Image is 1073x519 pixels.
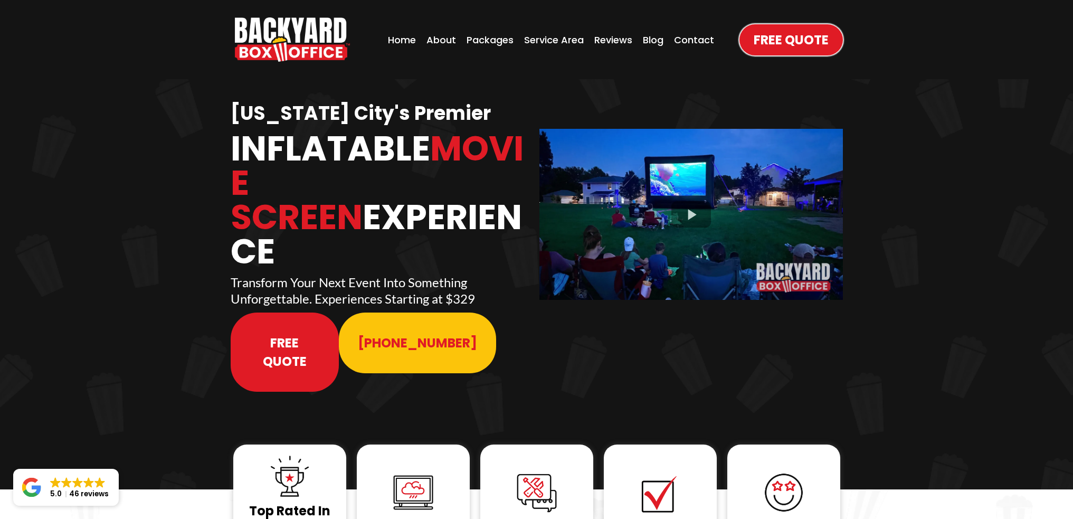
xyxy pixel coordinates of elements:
[250,334,320,371] span: Free Quote
[231,274,534,307] p: Transform Your Next Event Into Something Unforgettable. Experiences Starting at $329
[339,313,496,373] a: 913-214-1202
[591,30,635,50] a: Reviews
[235,17,350,62] a: https://www.backyardboxoffice.com
[754,31,829,49] span: Free Quote
[236,503,344,519] h1: Top Rated In
[671,30,717,50] a: Contact
[385,30,419,50] a: Home
[231,313,339,392] a: Free Quote
[423,30,459,50] a: About
[231,101,534,126] h1: [US_STATE] City's Premier
[231,125,524,241] span: Movie Screen
[640,30,667,50] a: Blog
[521,30,587,50] a: Service Area
[739,24,843,55] a: Free Quote
[231,131,534,269] h1: Inflatable Experience
[13,469,119,506] a: Close GoogleGoogleGoogleGoogleGoogle 5.046 reviews
[235,17,350,62] img: Backyard Box Office
[358,334,477,352] span: [PHONE_NUMBER]
[463,30,517,50] a: Packages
